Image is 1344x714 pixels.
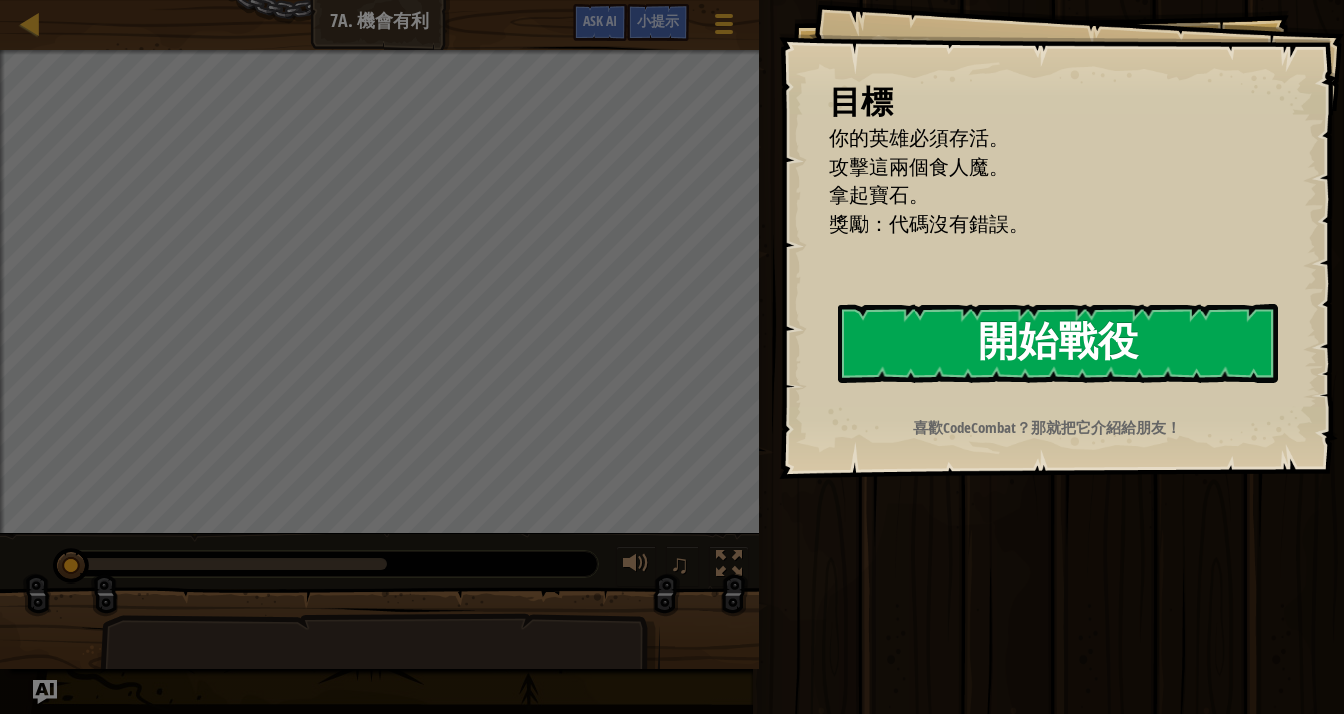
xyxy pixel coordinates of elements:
[804,153,1269,182] li: 攻擊這兩個食人魔。
[709,546,749,587] button: 切換全螢幕
[829,124,1009,151] span: 你的英雄必須存活。
[913,417,1181,438] strong: 喜歡CodeCombat？那就把它介紹給朋友！
[699,4,749,51] button: 顯示遊戲選單
[804,124,1269,153] li: 你的英雄必須存活。
[838,304,1278,383] button: 開始戰役
[829,181,929,208] span: 拿起寶石。
[804,181,1269,210] li: 拿起寶石。
[804,210,1269,239] li: 獎勵：代碼沒有錯誤。
[583,11,617,30] span: Ask AI
[670,549,690,579] span: ♫
[637,11,679,30] span: 小提示
[573,4,627,41] button: Ask AI
[616,546,656,587] button: 調整音量
[33,680,57,704] button: Ask AI
[829,210,1029,237] span: 獎勵：代碼沒有錯誤。
[829,153,1009,180] span: 攻擊這兩個食人魔。
[829,79,1274,125] div: 目標
[666,546,700,587] button: ♫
